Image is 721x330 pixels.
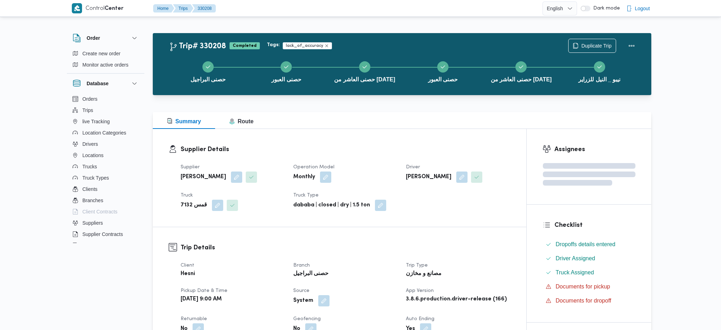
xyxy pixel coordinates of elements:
[635,4,650,13] span: Logout
[491,75,552,84] span: حصنى العاشر من [DATE]
[82,207,118,216] span: Client Contracts
[428,75,458,84] span: حصنى العبور
[82,162,97,171] span: Trucks
[440,64,446,70] svg: Step 4 is complete
[293,173,315,181] b: Monthly
[556,269,594,275] span: Truck Assigned
[568,39,616,53] button: Duplicate Trip
[293,288,309,293] span: Source
[554,145,635,154] h3: Assignees
[325,44,329,48] button: Remove trip tag
[482,53,560,89] button: حصنى العاشر من [DATE]
[543,253,635,264] button: Driver Assigned
[230,42,260,49] span: Completed
[70,59,142,70] button: Monitor active orders
[406,263,428,268] span: Trip Type
[406,173,451,181] b: [PERSON_NAME]
[293,201,370,210] b: dababa | closed | dry | 1.5 ton
[70,217,142,229] button: Suppliers
[70,150,142,161] button: Locations
[560,53,639,89] button: نيبو _ النيل للزراير
[82,106,93,114] span: Trips
[181,243,510,253] h3: Trip Details
[67,93,144,246] div: Database
[293,317,321,321] span: Geofencing
[82,219,103,227] span: Suppliers
[181,288,227,293] span: Pickup date & time
[578,75,620,84] span: نيبو _ النيل للزراير
[556,255,595,261] span: Driver Assigned
[67,48,144,73] div: Order
[70,93,142,105] button: Orders
[406,165,420,169] span: Driver
[293,297,313,305] b: System
[181,173,226,181] b: [PERSON_NAME]
[70,138,142,150] button: Drivers
[82,129,126,137] span: Location Categories
[70,105,142,116] button: Trips
[229,118,253,124] span: Route
[556,268,594,277] span: Truck Assigned
[181,263,194,268] span: Client
[556,284,610,289] span: Documents for pickup
[556,297,611,305] span: Documents for dropoff
[169,42,226,51] h2: Trip# 330208
[293,263,310,268] span: Branch
[556,298,611,304] span: Documents for dropoff
[82,174,109,182] span: Truck Types
[70,229,142,240] button: Supplier Contracts
[205,64,211,70] svg: Step 1 is complete
[233,44,257,48] b: Completed
[73,79,139,88] button: Database
[518,64,524,70] svg: Step 5 is complete
[167,118,201,124] span: Summary
[82,196,103,205] span: Branches
[70,206,142,217] button: Client Contracts
[70,48,142,59] button: Create new order
[82,151,104,160] span: Locations
[181,317,207,321] span: Returnable
[87,34,100,42] h3: Order
[70,161,142,172] button: Trucks
[247,53,325,89] button: حصنى العبور
[406,270,441,278] b: مصانع و مخازن
[181,201,207,210] b: قمس 7132
[293,193,319,198] span: Truck Type
[70,172,142,183] button: Truck Types
[82,140,98,148] span: Drivers
[283,64,289,70] svg: Step 2 is complete
[543,267,635,278] button: Truck Assigned
[173,4,193,13] button: Trips
[283,42,332,49] span: lack_of_accuracy
[556,240,615,249] span: Dropoffs details entered
[406,295,507,304] b: 3.8.6.production.driver-release (166)
[181,165,200,169] span: Supplier
[334,75,395,84] span: حصنى العاشر من [DATE]
[625,39,639,53] button: Actions
[404,53,482,89] button: حصنى العبور
[590,6,620,11] span: Dark mode
[70,195,142,206] button: Branches
[362,64,368,70] svg: Step 3 is complete
[181,270,195,278] b: Hesni
[70,240,142,251] button: Devices
[70,183,142,195] button: Clients
[70,127,142,138] button: Location Categories
[406,317,434,321] span: Auto Ending
[543,295,635,306] button: Documents for dropoff
[326,53,404,89] button: حصنى العاشر من [DATE]
[82,185,98,193] span: Clients
[153,4,174,13] button: Home
[82,241,100,250] span: Devices
[82,117,110,126] span: live Tracking
[623,1,653,15] button: Logout
[597,64,602,70] svg: Step 6 is complete
[554,220,635,230] h3: Checklist
[105,6,124,11] b: Center
[82,61,128,69] span: Monitor active orders
[406,288,434,293] span: App Version
[82,49,120,58] span: Create new order
[70,116,142,127] button: live Tracking
[543,239,635,250] button: Dropoffs details entered
[286,43,323,49] span: lack_of_accuracy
